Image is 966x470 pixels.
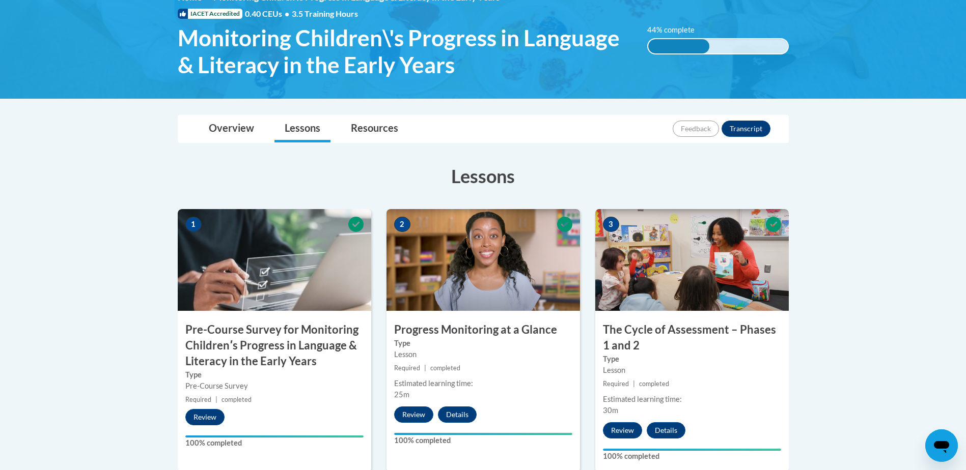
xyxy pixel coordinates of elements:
[603,449,781,451] div: Your progress
[178,24,632,78] span: Monitoring Children\'s Progress in Language & Literacy in the Early Years
[647,24,706,36] label: 44% complete
[178,163,789,189] h3: Lessons
[222,396,252,403] span: completed
[185,217,202,232] span: 1
[603,354,781,365] label: Type
[285,9,289,18] span: •
[424,364,426,372] span: |
[394,390,409,399] span: 25m
[603,406,618,415] span: 30m
[245,8,292,19] span: 0.40 CEUs
[394,433,572,435] div: Your progress
[633,380,635,388] span: |
[595,322,789,354] h3: The Cycle of Assessment – Phases 1 and 2
[185,369,364,380] label: Type
[341,115,408,142] a: Resources
[394,406,433,423] button: Review
[603,451,781,462] label: 100% completed
[394,349,572,360] div: Lesson
[274,115,330,142] a: Lessons
[925,429,958,462] iframe: Button to launch messaging window
[185,380,364,392] div: Pre-Course Survey
[199,115,264,142] a: Overview
[394,364,420,372] span: Required
[394,217,410,232] span: 2
[438,406,477,423] button: Details
[387,209,580,311] img: Course Image
[394,378,572,389] div: Estimated learning time:
[178,322,371,369] h3: Pre-Course Survey for Monitoring Childrenʹs Progress in Language & Literacy in the Early Years
[387,322,580,338] h3: Progress Monitoring at a Glance
[595,209,789,311] img: Course Image
[603,365,781,376] div: Lesson
[639,380,669,388] span: completed
[292,9,358,18] span: 3.5 Training Hours
[603,380,629,388] span: Required
[648,39,709,53] div: 44% complete
[178,9,242,19] span: IACET Accredited
[185,437,364,449] label: 100% completed
[185,396,211,403] span: Required
[722,121,770,137] button: Transcript
[394,338,572,349] label: Type
[185,435,364,437] div: Your progress
[215,396,217,403] span: |
[603,422,642,438] button: Review
[185,409,225,425] button: Review
[673,121,719,137] button: Feedback
[394,435,572,446] label: 100% completed
[647,422,685,438] button: Details
[603,217,619,232] span: 3
[430,364,460,372] span: completed
[603,394,781,405] div: Estimated learning time:
[178,209,371,311] img: Course Image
